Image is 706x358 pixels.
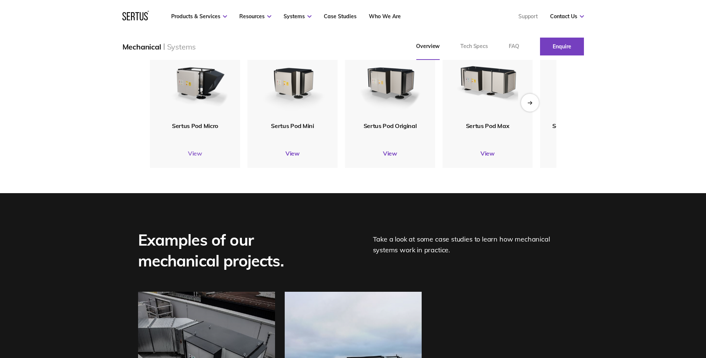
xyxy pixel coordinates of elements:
[369,13,401,20] a: Who We Are
[247,150,338,157] a: View
[284,13,312,20] a: Systems
[167,42,196,51] div: Systems
[552,122,617,130] span: Sertus Pod Mini Vertical
[345,150,435,157] a: View
[150,150,240,157] a: View
[122,42,161,51] div: Mechanical
[521,94,539,112] div: Next slide
[498,33,530,60] a: FAQ
[171,13,227,20] a: Products & Services
[138,230,339,271] div: Examples of our mechanical projects.
[443,150,533,157] a: View
[172,122,218,130] span: Sertus Pod Micro
[450,33,498,60] a: Tech Specs
[239,13,271,20] a: Resources
[572,272,706,358] iframe: Chat Widget
[550,13,584,20] a: Contact Us
[324,13,357,20] a: Case Studies
[518,13,538,20] a: Support
[466,122,509,130] span: Sertus Pod Max
[373,230,568,271] div: Take a look at some case studies to learn how mechanical systems work in practice.
[540,38,584,55] a: Enquire
[540,150,630,157] a: View
[363,122,416,130] span: Sertus Pod Original
[271,122,314,130] span: Sertus Pod Mini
